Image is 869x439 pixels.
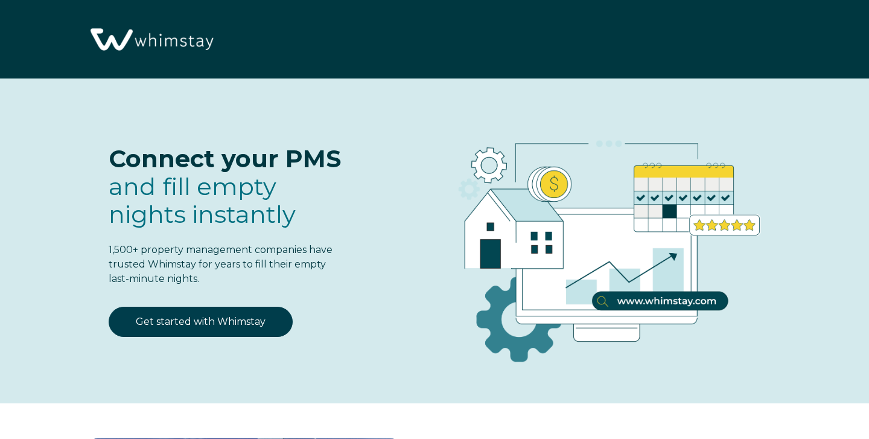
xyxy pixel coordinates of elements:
a: Get started with Whimstay [109,307,293,337]
span: fill empty nights instantly [109,171,296,229]
img: Whimstay Logo-02 1 [84,6,217,74]
span: Connect your PMS [109,144,341,173]
span: 1,500+ property management companies have trusted Whimstay for years to fill their empty last-min... [109,244,333,284]
img: RBO Ilustrations-03 [390,103,815,382]
span: and [109,171,296,229]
